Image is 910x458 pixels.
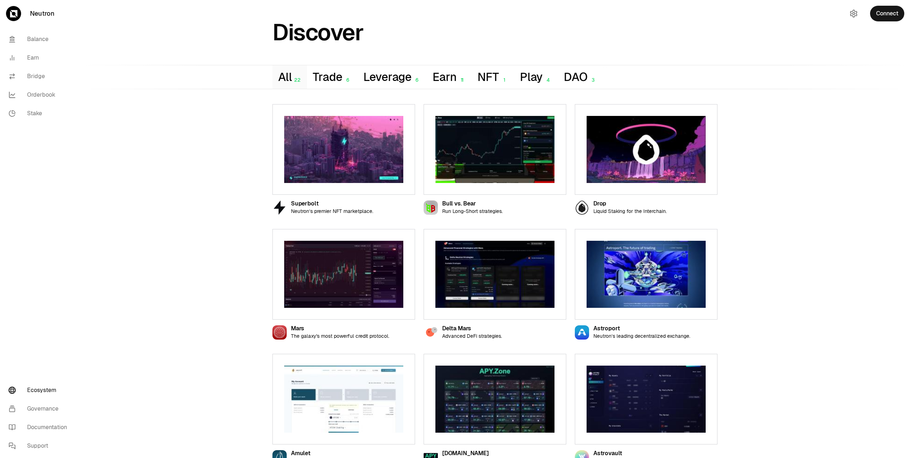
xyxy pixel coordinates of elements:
div: 6 [411,77,421,83]
p: Run Long-Short strategies. [442,208,503,214]
a: Ecosystem [3,381,77,400]
div: Astroport [593,326,690,332]
button: Earn [427,65,472,89]
div: 22 [292,77,301,83]
div: Amulet [291,451,378,457]
div: 3 [588,77,597,83]
button: Connect [870,6,904,21]
div: 11 [456,77,466,83]
img: Superbolt preview image [284,116,403,183]
img: Mars preview image [284,241,403,308]
p: Neutron’s leading decentralized exchange. [593,333,690,339]
a: Governance [3,400,77,418]
img: Astrovault preview image [587,366,706,433]
a: Support [3,437,77,455]
a: Bridge [3,67,77,86]
img: Bull vs. Bear preview image [435,116,554,183]
div: 6 [342,77,352,83]
div: Delta Mars [442,326,502,332]
div: Drop [593,201,667,207]
button: Trade [307,65,357,89]
p: Advanced DeFi strategies. [442,333,502,339]
div: Superbolt [291,201,373,207]
a: Earn [3,49,77,67]
p: Liquid Staking for the Interchain. [593,208,667,214]
p: The galaxy's most powerful credit protocol. [291,333,389,339]
button: Leverage [358,65,427,89]
img: Apy.Zone preview image [435,366,554,433]
div: Mars [291,326,389,332]
button: Play [514,65,558,89]
div: [DOMAIN_NAME] [442,451,522,457]
div: Bull vs. Bear [442,201,503,207]
button: DAO [558,65,603,89]
a: Documentation [3,418,77,437]
a: Orderbook [3,86,77,104]
button: All [272,65,307,89]
img: Astroport preview image [587,241,706,308]
div: Astrovault [593,451,683,457]
h1: Discover [272,23,363,42]
img: Amulet preview image [284,366,403,433]
div: 4 [543,77,552,83]
img: Delta Mars preview image [435,241,554,308]
a: Stake [3,104,77,123]
button: NFT [472,65,514,89]
div: 1 [499,77,508,83]
a: Balance [3,30,77,49]
img: Drop preview image [587,116,706,183]
p: Neutron’s premier NFT marketplace. [291,208,373,214]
